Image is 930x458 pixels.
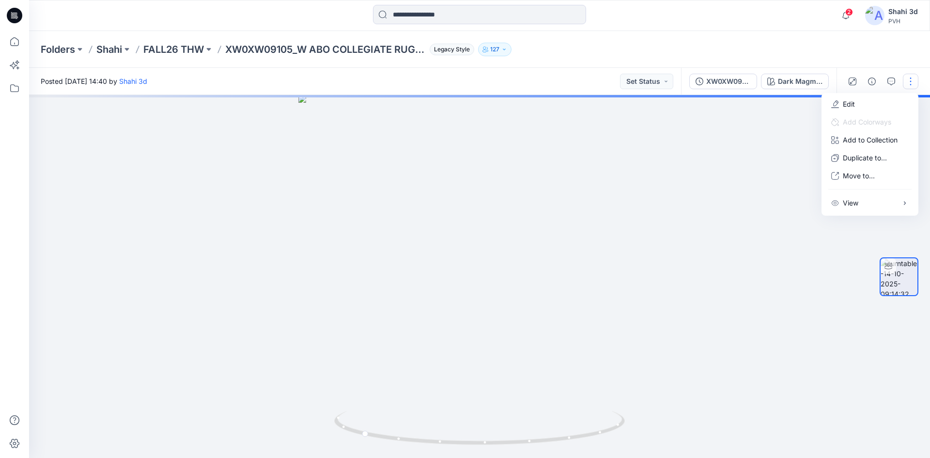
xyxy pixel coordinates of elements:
[845,8,853,16] span: 2
[225,43,426,56] p: XW0XW09105_W ABO COLLEGIATE RUGBY STP CNK_PROTO_V01
[843,99,855,109] a: Edit
[888,6,918,17] div: Shahi 3d
[888,17,918,25] div: PVH
[490,44,499,55] p: 127
[864,74,880,89] button: Details
[843,171,875,181] p: Move to...
[881,258,917,295] img: turntable-14-10-2025-09:14:32
[119,77,147,85] a: Shahi 3d
[143,43,204,56] a: FALL26 THW
[426,43,474,56] button: Legacy Style
[843,153,887,163] p: Duplicate to...
[478,43,511,56] button: 127
[843,198,858,208] p: View
[689,74,757,89] button: XW0XW09105_W ABO COLLEGIATE RUGBY STP CNK_PROTO_V01
[865,6,884,25] img: avatar
[96,43,122,56] a: Shahi
[761,74,829,89] button: Dark Magma - XNN
[430,44,474,55] span: Legacy Style
[41,43,75,56] a: Folders
[706,76,751,87] div: XW0XW09105_W ABO COLLEGIATE RUGBY STP CNK_PROTO_V01
[41,76,147,86] span: Posted [DATE] 14:40 by
[778,76,822,87] div: Dark Magma - XNN
[843,135,898,145] p: Add to Collection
